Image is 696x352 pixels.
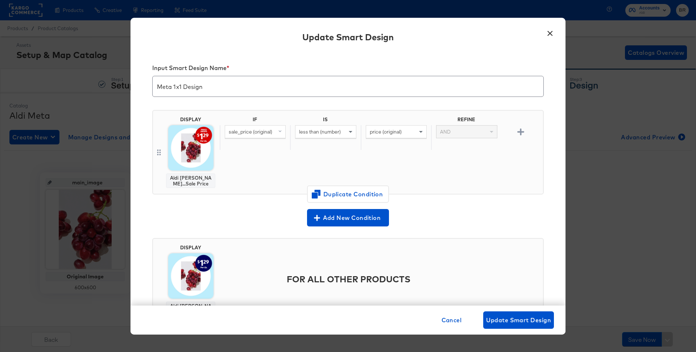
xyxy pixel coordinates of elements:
[168,253,214,299] img: bDSzYHo-hFBk__ZCI8Fs9g.jpg
[152,64,544,74] div: Input Smart Design Name
[440,128,451,135] span: AND
[439,311,465,329] button: Cancel
[310,213,386,223] span: Add New Condition
[370,128,402,135] span: price (original)
[442,315,462,325] span: Cancel
[180,245,201,250] div: DISPLAY
[169,303,212,315] div: Aldi [PERSON_NAME]...ular Price
[229,128,272,135] span: sale_price (original)
[169,175,212,187] div: Aldi [PERSON_NAME]...Sale Price
[220,262,540,296] div: FOR ALL OTHER PRODUCTS
[153,73,543,94] input: My smart design
[168,125,214,171] img: EvKFIWEZzycIrM8KzkZ0uA.jpg
[431,116,501,125] div: REFINE
[486,315,551,325] span: Update Smart Design
[180,116,201,122] div: DISPLAY
[307,185,389,203] button: Duplicate Condition
[307,209,389,226] button: Add New Condition
[290,116,360,125] div: IS
[313,189,383,199] span: Duplicate Condition
[220,116,290,125] div: IF
[543,25,556,38] button: ×
[299,128,341,135] span: less than (number)
[302,31,394,43] div: Update Smart Design
[483,311,554,329] button: Update Smart Design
